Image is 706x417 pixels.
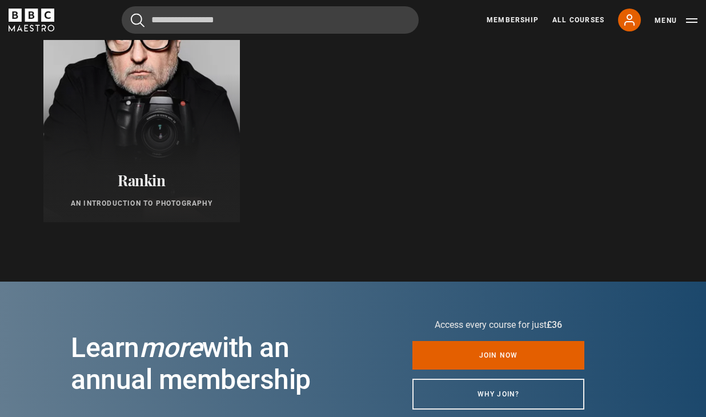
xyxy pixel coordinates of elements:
i: more [139,331,202,364]
button: Toggle navigation [655,15,697,26]
input: Search [122,6,419,34]
a: Membership [487,15,539,25]
span: £36 [547,319,562,330]
svg: BBC Maestro [9,9,54,31]
p: Access every course for just [412,318,584,332]
a: All Courses [552,15,604,25]
h2: Learn with an annual membership [71,332,344,396]
h2: Rankin [57,171,226,189]
p: An Introduction to Photography [57,198,226,209]
a: Why join? [412,379,584,410]
button: Submit the search query [131,13,145,27]
a: Join now [412,341,584,370]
